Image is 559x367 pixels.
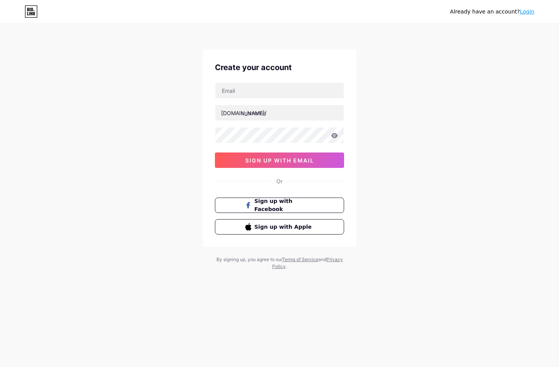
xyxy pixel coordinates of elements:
div: Create your account [215,62,344,73]
button: sign up with email [215,152,344,168]
span: sign up with email [245,157,314,164]
a: Terms of Service [282,256,318,262]
div: Or [276,177,283,185]
input: Email [215,83,344,98]
div: [DOMAIN_NAME]/ [221,109,266,117]
span: Sign up with Apple [255,223,314,231]
div: Already have an account? [450,8,534,16]
button: Sign up with Apple [215,219,344,235]
div: By signing up, you agree to our and . [214,256,345,270]
a: Login [520,8,534,15]
button: Sign up with Facebook [215,198,344,213]
input: username [215,105,344,121]
span: Sign up with Facebook [255,197,314,213]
